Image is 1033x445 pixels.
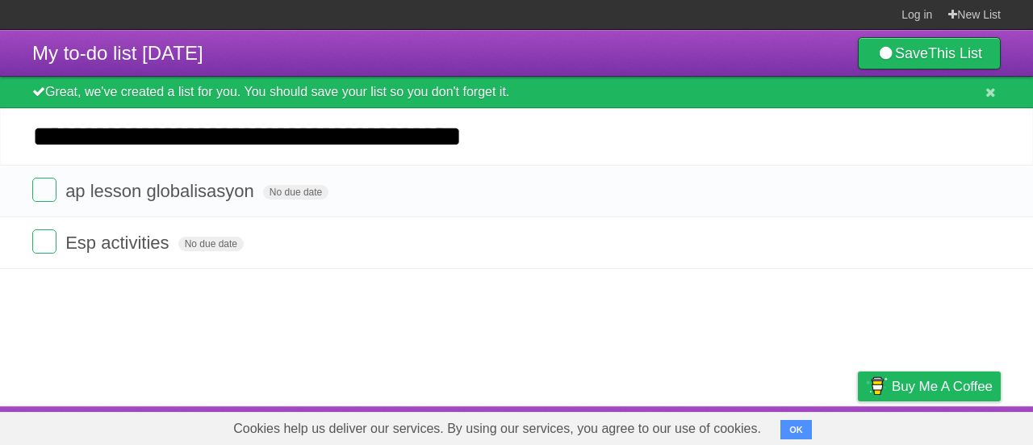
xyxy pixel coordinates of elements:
[696,410,762,441] a: Developers
[65,181,258,201] span: ap lesson globalisasyon
[782,410,818,441] a: Terms
[178,237,244,251] span: No due date
[899,410,1001,441] a: Suggest a feature
[866,372,888,400] img: Buy me a coffee
[837,410,879,441] a: Privacy
[32,178,56,202] label: Done
[65,233,173,253] span: Esp activities
[32,42,203,64] span: My to-do list [DATE]
[217,413,777,445] span: Cookies help us deliver our services. By using our services, you agree to our use of cookies.
[780,420,812,439] button: OK
[892,372,993,401] span: Buy me a coffee
[32,229,56,254] label: Done
[643,410,677,441] a: About
[928,45,982,61] b: This List
[858,37,1001,69] a: SaveThis List
[858,372,1001,401] a: Buy me a coffee
[263,185,328,199] span: No due date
